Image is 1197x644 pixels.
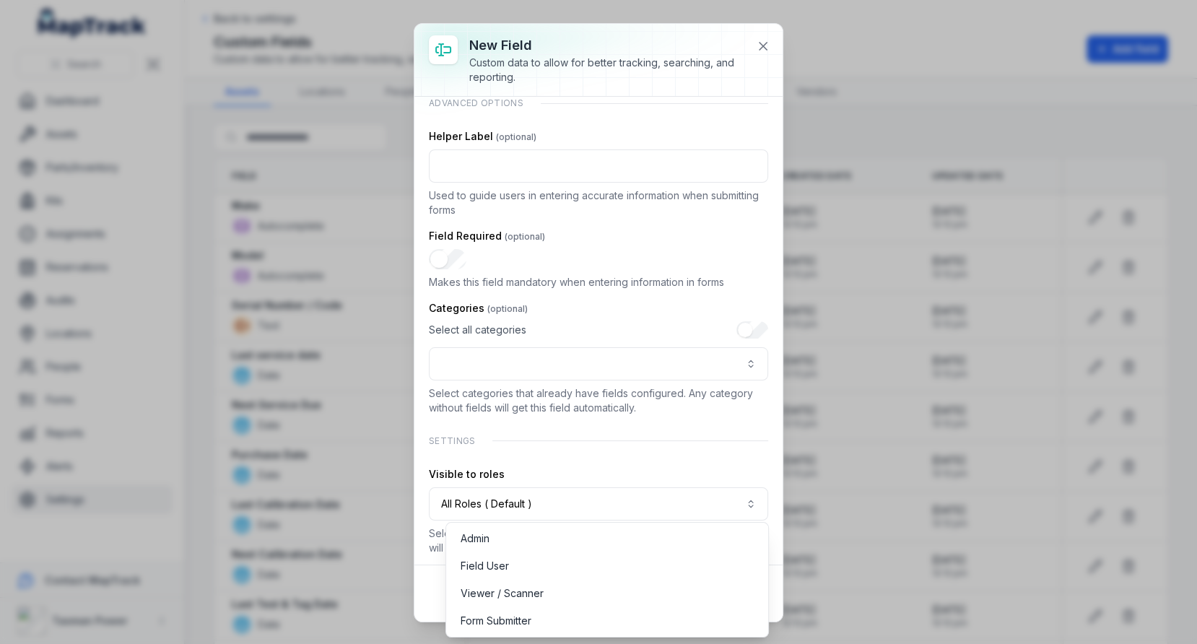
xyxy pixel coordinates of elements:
[461,586,544,601] span: Viewer / Scanner
[445,522,768,638] div: All Roles ( Default )
[461,531,489,546] span: Admin
[461,559,509,573] span: Field User
[461,614,531,628] span: Form Submitter
[429,487,768,521] button: All Roles ( Default )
